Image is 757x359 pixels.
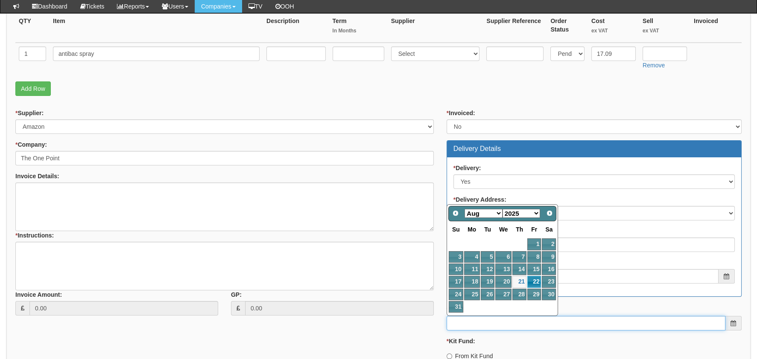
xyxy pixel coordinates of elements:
a: 13 [495,263,511,275]
a: Add Row [15,81,51,96]
span: Saturday [545,226,552,233]
a: 29 [527,289,541,300]
a: 24 [449,289,463,300]
small: ex VAT [643,27,687,35]
label: Invoice Amount: [15,290,62,299]
a: 26 [481,289,494,300]
a: 2 [542,238,556,250]
label: Supplier: [15,109,44,117]
a: 23 [542,276,556,287]
span: Next [546,210,553,217]
th: Cost [588,13,639,43]
th: Term [329,13,388,43]
a: 28 [512,289,526,300]
label: GP: [231,290,242,299]
a: 15 [527,263,541,275]
th: Supplier Reference [483,13,547,43]
a: 5 [481,251,494,263]
a: 17 [449,276,463,287]
th: Sell [639,13,690,43]
a: 27 [495,289,511,300]
th: Invoiced [690,13,742,43]
a: 4 [464,251,480,263]
input: From Kit Fund [447,353,452,359]
th: Order Status [547,13,588,43]
span: Thursday [516,226,523,233]
th: Item [50,13,263,43]
a: Next [544,207,555,219]
a: 7 [512,251,526,263]
span: Friday [531,226,537,233]
a: 16 [542,263,556,275]
small: ex VAT [591,27,636,35]
a: 1 [527,238,541,250]
th: Supplier [388,13,483,43]
a: Remove [643,62,665,69]
small: In Months [333,27,384,35]
a: 31 [449,301,463,313]
a: 11 [464,263,480,275]
a: 21 [512,276,526,287]
span: Tuesday [484,226,491,233]
span: Wednesday [499,226,508,233]
a: Prev [450,207,462,219]
a: 6 [495,251,511,263]
a: 14 [512,263,526,275]
label: Delivery: [453,164,481,172]
th: QTY [15,13,50,43]
label: Invoice Details: [15,172,59,180]
a: 19 [481,276,494,287]
span: Monday [468,226,476,233]
label: Kit Fund: [447,337,475,345]
a: 12 [481,263,494,275]
a: 18 [464,276,480,287]
a: 30 [542,289,556,300]
a: 22 [527,276,541,287]
th: Description [263,13,329,43]
a: 8 [527,251,541,263]
a: 20 [495,276,511,287]
a: 10 [449,263,463,275]
label: Company: [15,140,47,149]
a: 3 [449,251,463,263]
span: Prev [452,210,459,217]
label: Instructions: [15,231,54,240]
label: Invoiced: [447,109,475,117]
a: 9 [542,251,556,263]
label: Delivery Address: [453,195,506,204]
h3: Delivery Details [453,145,735,153]
span: Sunday [452,226,460,233]
a: 25 [464,289,480,300]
